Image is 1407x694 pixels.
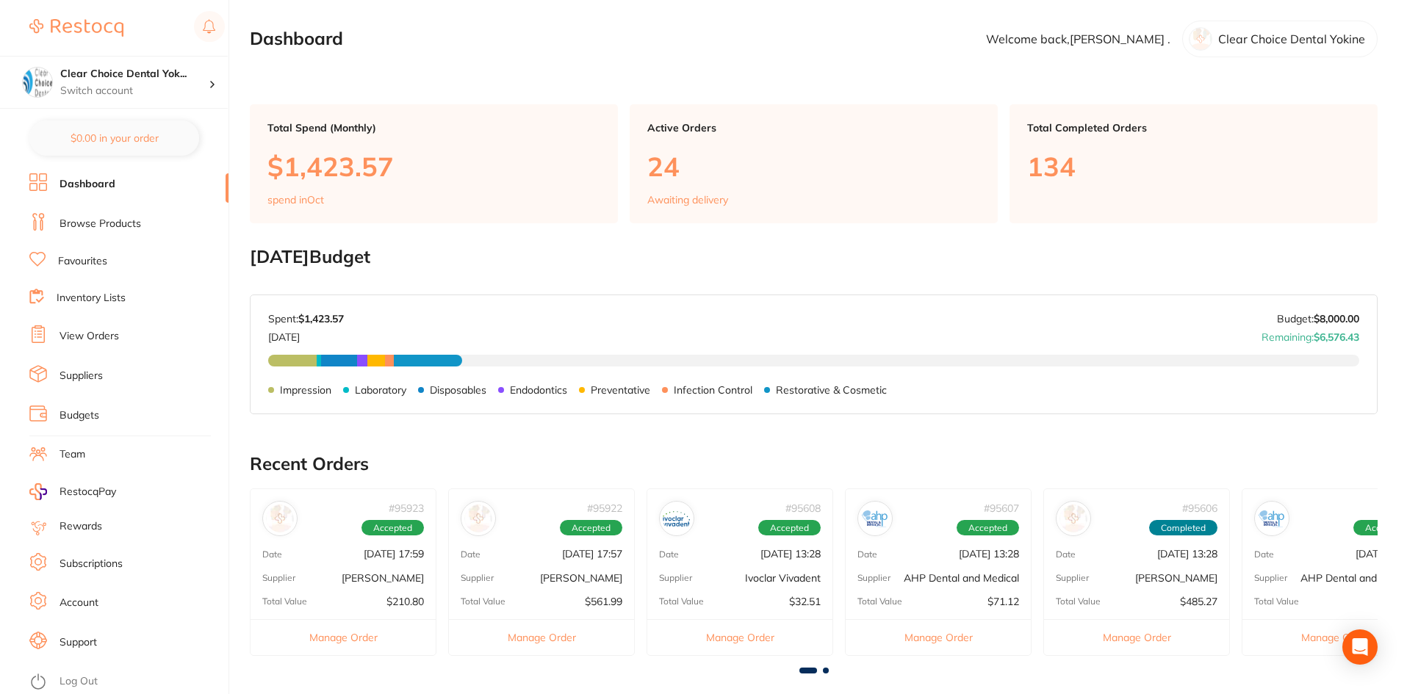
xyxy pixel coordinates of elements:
p: Date [659,549,679,560]
button: $0.00 in your order [29,120,199,156]
p: Total Value [461,596,505,607]
a: Rewards [60,519,102,534]
p: Date [262,549,282,560]
p: Supplier [262,573,295,583]
p: Infection Control [674,384,752,396]
p: # 95608 [785,502,821,514]
a: Budgets [60,408,99,423]
button: Manage Order [647,619,832,655]
p: spend in Oct [267,194,324,206]
p: 24 [647,151,980,181]
p: Remaining: [1262,325,1359,343]
p: Awaiting delivery [647,194,728,206]
h2: [DATE] Budget [250,247,1378,267]
span: Accepted [560,520,622,536]
p: [DATE] 13:28 [760,548,821,560]
p: Restorative & Cosmetic [776,384,887,396]
p: Date [857,549,877,560]
img: Clear Choice Dental Yokine [23,68,52,97]
a: Subscriptions [60,557,123,571]
p: Supplier [659,573,692,583]
strong: $6,576.43 [1314,330,1359,344]
a: RestocqPay [29,483,116,500]
a: Total Spend (Monthly)$1,423.57spend inOct [250,104,618,223]
a: Restocq Logo [29,11,123,45]
a: Support [60,635,97,650]
img: Henry Schein Halas [266,505,294,532]
a: Favourites [58,254,107,269]
p: $71.12 [987,596,1019,607]
a: Browse Products [60,217,141,231]
p: Impression [280,384,331,396]
p: Laboratory [355,384,406,396]
p: Endodontics [510,384,567,396]
p: [DATE] 13:28 [959,548,1019,560]
p: $210.80 [386,596,424,607]
p: # 95922 [587,502,622,514]
span: RestocqPay [60,485,116,499]
p: Spent: [268,313,344,325]
p: Switch account [60,84,209,98]
p: [PERSON_NAME] [342,572,424,584]
p: Total Completed Orders [1027,122,1360,134]
span: Completed [1149,520,1217,536]
a: Log Out [60,674,98,689]
p: AHP Dental and Medical [904,572,1019,584]
p: Clear Choice Dental Yokine [1218,32,1365,46]
button: Manage Order [251,619,436,655]
p: Supplier [1254,573,1287,583]
a: Active Orders24Awaiting delivery [630,104,998,223]
img: Henry Schein Halas [1059,505,1087,532]
button: Manage Order [449,619,634,655]
a: Total Completed Orders134 [1010,104,1378,223]
p: # 95607 [984,502,1019,514]
a: Team [60,447,85,462]
p: Total Value [262,596,307,607]
p: $1,423.57 [267,151,600,181]
p: $32.51 [789,596,821,607]
a: View Orders [60,329,119,344]
p: Date [461,549,481,560]
img: RestocqPay [29,483,47,500]
img: Henry Schein Halas [464,505,492,532]
p: Budget: [1277,313,1359,325]
span: Accepted [758,520,821,536]
p: Disposables [430,384,486,396]
p: [DATE] 17:57 [562,548,622,560]
p: [PERSON_NAME] [1135,572,1217,584]
p: Welcome back, [PERSON_NAME] . [986,32,1170,46]
p: Total Value [857,596,902,607]
p: Supplier [461,573,494,583]
a: Inventory Lists [57,291,126,306]
p: Total Spend (Monthly) [267,122,600,134]
img: Restocq Logo [29,19,123,37]
h4: Clear Choice Dental Yokine [60,67,209,82]
p: Ivoclar Vivadent [745,572,821,584]
p: # 95923 [389,502,424,514]
h2: Recent Orders [250,454,1378,474]
p: $485.27 [1180,596,1217,607]
p: Total Value [1254,596,1299,607]
p: # 95606 [1182,502,1217,514]
strong: $1,423.57 [298,312,344,325]
img: AHP Dental and Medical [861,505,889,532]
a: Dashboard [60,177,115,192]
p: Active Orders [647,122,980,134]
p: [DATE] 13:28 [1157,548,1217,560]
a: Suppliers [60,369,103,383]
p: Supplier [857,573,890,583]
p: Total Value [1056,596,1101,607]
p: Preventative [591,384,650,396]
p: Supplier [1056,573,1089,583]
button: Manage Order [1044,619,1229,655]
span: Accepted [957,520,1019,536]
p: Date [1254,549,1274,560]
p: [DATE] 17:59 [364,548,424,560]
p: Total Value [659,596,704,607]
h2: Dashboard [250,29,343,49]
a: Account [60,596,98,610]
p: Date [1056,549,1076,560]
strong: $8,000.00 [1314,312,1359,325]
img: AHP Dental and Medical [1258,505,1286,532]
p: 134 [1027,151,1360,181]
